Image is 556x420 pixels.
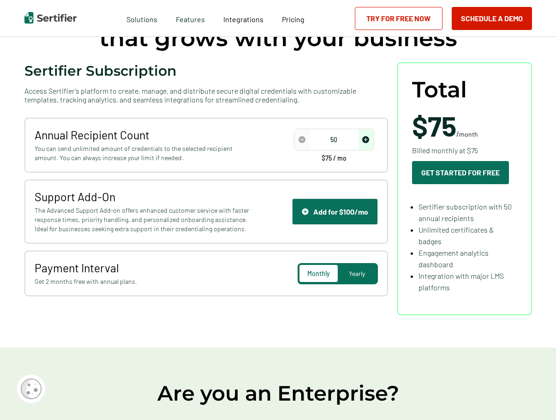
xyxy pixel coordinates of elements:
span: Get 2 months free with annual plans. [35,277,252,286]
button: Support IconAdd for $100/mo [292,198,378,225]
span: Billed monthly at $75 [412,144,478,156]
span: Solutions [126,12,157,24]
span: Yearly [349,270,365,277]
span: Support Add-On [35,190,252,204]
span: Total [412,77,467,102]
img: Increase Icon [362,136,369,143]
span: Features [176,12,205,24]
span: Monthly [307,270,330,277]
img: Decrease Icon [299,136,305,143]
img: Sertifier | Digital Credentialing Platform [24,12,77,24]
button: Get Started For Free [412,161,509,184]
span: Unlimited certificates & badges [418,225,494,246]
button: Schedule a Demo [452,7,532,30]
span: Sertifier Subscription [24,62,177,79]
span: $75 [412,109,456,142]
a: Pricing [282,12,305,24]
span: Annual Recipient Count [35,128,252,142]
span: $75 / mo [322,155,347,162]
span: Pricing [282,15,305,24]
span: The Advanced Support Add-on offers enhanced customer service with faster response times, priority... [35,206,252,234]
a: Integrations [223,12,263,24]
iframe: Chat Widget [510,376,556,420]
img: Cookie Popup Icon [21,378,42,399]
a: Try for Free Now [355,7,442,30]
span: Integrations [223,15,263,24]
span: Engagement analytics dashboard [418,248,489,269]
span: Access Sertifier’s platform to create, manage, and distribute secure digital credentials with cus... [24,86,388,104]
span: month [459,130,478,138]
div: Add for $100/mo [302,207,368,216]
span: increase number [359,130,373,150]
h2: Are you an Enterprise? [1,380,555,407]
span: Payment Interval [35,261,252,275]
span: Integration with major LMS platforms [418,271,504,292]
img: Support Icon [302,208,309,215]
span: decrease number [295,130,310,150]
span: Sertifier subscription with 50 annual recipients [418,202,512,222]
span: You can send unlimited amount of credentials to the selected recipient amount. You can always inc... [35,144,252,162]
span: / [412,112,478,139]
